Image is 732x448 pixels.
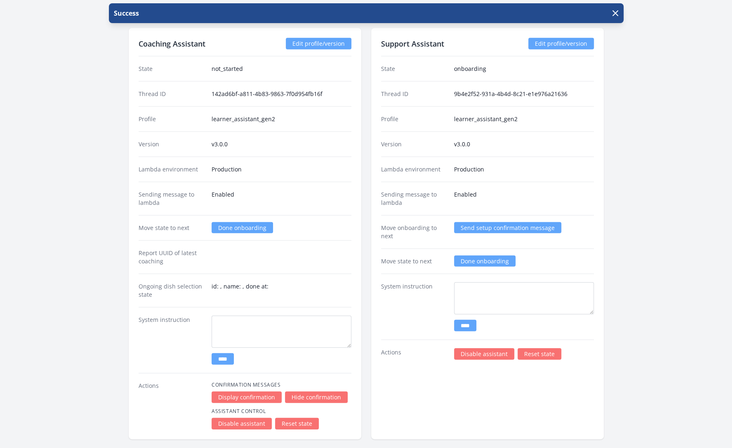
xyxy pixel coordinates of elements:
dt: Actions [139,382,205,429]
h2: Support Assistant [381,38,444,49]
dt: Lambda environment [381,165,447,174]
dt: Version [139,140,205,148]
a: Send setup confirmation message [454,222,561,233]
dd: 9b4e2f52-931a-4b4d-8c21-e1e976a21636 [454,90,594,98]
dt: Report UUID of latest coaching [139,249,205,265]
dd: not_started [212,65,351,73]
dt: Thread ID [139,90,205,98]
dt: Thread ID [381,90,447,98]
dd: Production [454,165,594,174]
dt: Profile [139,115,205,123]
dd: learner_assistant_gen2 [212,115,351,123]
a: Edit profile/version [528,38,594,49]
dt: Lambda environment [139,165,205,174]
dt: Move state to next [139,224,205,232]
dt: System instruction [139,316,205,365]
dt: State [381,65,447,73]
dt: Sending message to lambda [381,190,447,207]
a: Reset state [275,418,319,429]
dt: Version [381,140,447,148]
dt: Ongoing dish selection state [139,282,205,299]
dd: Enabled [454,190,594,207]
a: Hide confirmation [285,392,348,403]
dd: v3.0.0 [454,140,594,148]
dd: Enabled [212,190,351,207]
dt: Sending message to lambda [139,190,205,207]
a: Done onboarding [454,256,515,267]
h4: Confirmation Messages [212,382,351,388]
a: Disable assistant [454,348,514,360]
p: Success [112,8,139,18]
a: Edit profile/version [286,38,351,49]
dd: Production [212,165,351,174]
a: Disable assistant [212,418,272,429]
a: Reset state [518,348,561,360]
dt: Move state to next [381,257,447,265]
dt: Actions [381,348,447,360]
h4: Assistant Control [212,408,351,415]
a: Display confirmation [212,392,282,403]
dt: System instruction [381,282,447,331]
dd: id: , name: , done at: [212,282,351,299]
dt: State [139,65,205,73]
dd: learner_assistant_gen2 [454,115,594,123]
dd: v3.0.0 [212,140,351,148]
dt: Profile [381,115,447,123]
a: Done onboarding [212,222,273,233]
dt: Move onboarding to next [381,224,447,240]
h2: Coaching Assistant [139,38,205,49]
dd: 142ad6bf-a811-4b83-9863-7f0d954fb16f [212,90,351,98]
dd: onboarding [454,65,594,73]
